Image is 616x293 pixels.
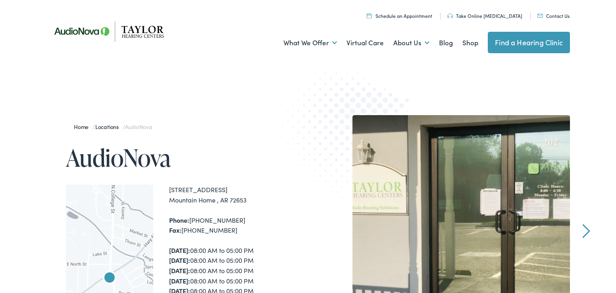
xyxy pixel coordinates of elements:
strong: [DATE]: [169,276,190,285]
span: / / [74,123,152,131]
div: [PHONE_NUMBER] [PHONE_NUMBER] [169,215,308,235]
strong: Fax: [169,226,181,234]
a: Virtual Care [346,28,384,58]
strong: Phone: [169,216,189,224]
a: Take Online [MEDICAL_DATA] [447,12,522,19]
a: Schedule an Appointment [367,12,432,19]
a: Home [74,123,92,131]
strong: [DATE]: [169,266,190,275]
strong: [DATE]: [169,256,190,264]
a: Blog [439,28,453,58]
span: AudioNova [125,123,152,131]
a: What We Offer [283,28,337,58]
img: utility icon [447,13,453,18]
strong: [DATE]: [169,246,190,254]
img: utility icon [537,14,543,18]
a: Next [583,224,590,238]
div: AudioNova [100,269,119,288]
img: utility icon [367,13,372,18]
a: Find a Hearing Clinic [488,32,570,53]
a: About Us [393,28,429,58]
div: [STREET_ADDRESS] Mountain Home , AR 72653 [169,185,308,205]
a: Shop [462,28,478,58]
a: Contact Us [537,12,570,19]
h1: AudioNova [66,145,308,171]
a: Locations [95,123,123,131]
